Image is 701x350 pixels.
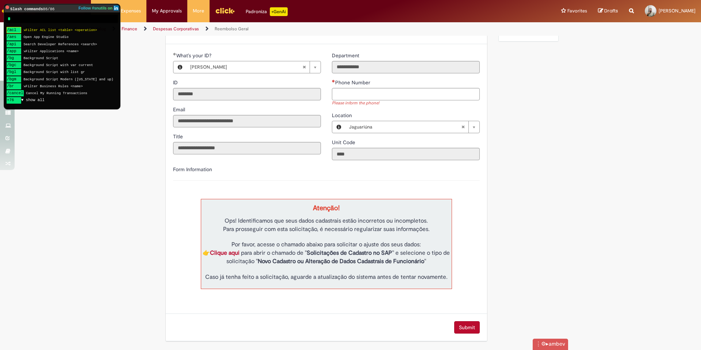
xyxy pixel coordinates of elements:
[335,79,372,86] span: Phone Number
[23,84,83,88] span: Filter Business Rules <name>
[7,97,118,103] li: ▼ show all
[173,133,184,140] label: Read only - Title
[567,7,587,15] span: Favorites
[7,34,21,40] span: /aes
[190,61,302,73] span: [PERSON_NAME]
[122,26,137,32] a: Finance
[173,166,212,173] label: Form Information
[270,7,288,16] p: +GenAi
[23,49,26,53] span: ⇲
[23,56,58,60] span: Background Script
[332,80,335,82] span: Required
[223,226,430,233] span: Para prosseguir com esta solicitação, é necessário regularizar suas informações.
[7,55,21,61] span: /bg
[210,249,240,257] a: Clique aqui
[299,61,310,73] abbr: Clear field What's your ID?
[78,4,120,12] a: Follow #snutils on
[332,148,480,160] input: Unit Code
[307,249,392,257] strong: Solicitações de Cadastro no SAP
[604,7,618,14] span: Drafts
[173,142,321,154] input: Title
[7,83,21,89] span: /br
[193,7,204,15] span: More
[23,70,85,74] span: Background Script with list gr
[7,41,21,47] span: /api
[258,258,424,265] strong: Novo Cadastro ou Alteração de Dados Cadastrais de Funcionário
[205,273,448,281] span: Caso já tenha feito a solicitação, aguarde a atualização do sistema antes de tentar novamente.
[215,26,249,32] a: Reembolso Geral
[173,53,176,55] span: Required Filled
[598,8,618,15] a: Drafts
[536,341,541,348] div: Click an hold to drag
[332,88,480,100] input: Phone Number
[7,48,21,54] span: /app
[7,62,21,68] span: /bgc
[457,121,468,133] abbr: Clear field Location
[332,61,480,73] input: Department
[173,61,187,73] button: What's your ID?, Preview this record Victor ROJA TAVONI
[23,84,26,88] span: ⇲
[23,35,68,39] span: Open App Engine Studio
[173,106,187,113] label: Read only - Email
[332,139,357,146] label: Read only - Unit Code
[5,22,462,36] ul: Page breadcrumbs
[332,112,353,119] span: Location
[349,121,461,133] span: Jaguariúna
[152,7,182,15] span: My Approvals
[246,7,288,16] div: Padroniza
[173,88,321,100] input: ID
[23,42,97,46] span: Search Developer References <search>
[173,79,179,86] label: Read only - ID
[23,77,113,81] span: Background Script Modern ([US_STATE] and up)
[153,26,199,32] a: Despesas Corporativas
[541,341,546,348] span: Click to configure InstanceTag, SHIFT Click to disable
[659,8,696,14] span: [PERSON_NAME]
[7,90,24,96] span: /cancel
[332,121,345,133] button: Location, Preview this record Jaguariúna
[43,7,55,11] span: 86/86
[23,63,93,67] span: Background Script with var current
[187,61,321,73] a: [PERSON_NAME]Clear field What's your ID?
[7,76,21,82] span: /bgm
[176,52,213,59] span: Required - What's your ID?
[215,5,235,16] img: click_logo_yellow_360x200.png
[546,341,549,348] span: Click to execute command /tn, hold SHIFT for /vd
[313,204,340,212] strong: Atenção!
[203,249,450,265] span: 👉 para abrir o chamado de " " e selecione o tipo de solicitação " "
[7,97,21,103] span: +76
[7,69,21,75] span: /bgl
[231,241,421,248] span: Por favor, acesse o chamado abaixo para solicitar o ajuste dos seus dados:
[332,100,480,107] div: Please inform the phone!
[454,321,480,334] button: Submit
[7,27,21,33] span: /acl
[225,217,428,224] span: Ops! Identificamos que seus dados cadastrais estão incorretos ou incompletos.
[345,121,479,133] a: JaguariúnaClear field Location
[23,28,26,32] span: ⇲
[23,49,78,53] span: Filter Applications <name>
[23,28,97,32] span: Filter ACL list <table> <operation>
[1,4,38,18] img: ServiceNow
[26,91,87,95] span: Cancel My Running Transactions
[332,52,361,59] label: Read only - Department
[549,341,565,348] span: Doubleclick to run command /pop
[173,115,321,127] input: Email
[4,4,120,12] div: Slash commands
